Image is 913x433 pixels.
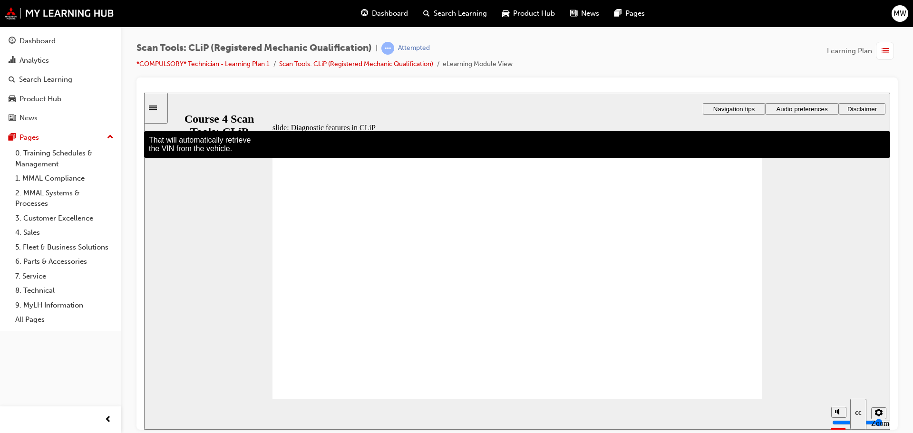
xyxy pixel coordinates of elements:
span: pages-icon [614,8,622,19]
button: Settings [727,315,742,327]
span: up-icon [107,131,114,144]
span: pages-icon [9,134,16,142]
span: car-icon [9,95,16,104]
div: Pages [19,132,39,143]
img: mmal [5,7,114,19]
button: Hide captions (Ctrl+Alt+C) [706,306,722,337]
button: MW [892,5,908,22]
a: guage-iconDashboard [353,4,416,23]
a: Analytics [4,52,117,69]
span: search-icon [423,8,430,19]
a: Dashboard [4,32,117,50]
div: Dashboard [19,36,56,47]
span: news-icon [9,114,16,123]
label: Zoom to fit [727,327,745,352]
span: Pages [625,8,645,19]
span: Disclaimer [703,13,733,20]
a: car-iconProduct Hub [495,4,563,23]
a: 0. Training Schedules & Management [11,146,117,171]
span: Search Learning [434,8,487,19]
a: news-iconNews [563,4,607,23]
a: 4. Sales [11,225,117,240]
a: 6. Parts & Accessories [11,254,117,269]
a: Scan Tools: CLiP (Registered Mechanic Qualification) [279,60,433,68]
a: 3. Customer Excellence [11,211,117,226]
a: 7. Service [11,269,117,284]
a: *COMPULSORY* Technician - Learning Plan 1 [136,60,270,68]
button: Navigation tips [559,10,621,22]
span: search-icon [9,76,15,84]
a: pages-iconPages [607,4,652,23]
a: 5. Fleet & Business Solutions [11,240,117,255]
li: eLearning Module View [443,59,513,70]
a: 8. Technical [11,283,117,298]
a: 1. MMAL Compliance [11,171,117,186]
div: Search Learning [19,74,72,85]
a: search-iconSearch Learning [416,4,495,23]
span: Learning Plan [827,46,872,57]
div: misc controls [682,306,741,337]
div: Product Hub [19,94,61,105]
div: News [19,113,38,124]
span: Dashboard [372,8,408,19]
span: | [376,43,378,54]
div: Analytics [19,55,49,66]
button: Audio preferences [621,10,695,22]
span: news-icon [570,8,577,19]
span: guage-icon [361,8,368,19]
a: News [4,109,117,127]
span: Scan Tools: CLiP (Registered Mechanic Qualification) [136,43,372,54]
button: Pages [4,129,117,146]
span: chart-icon [9,57,16,65]
button: DashboardAnalyticsSearch LearningProduct HubNews [4,30,117,129]
span: Audio preferences [632,13,683,20]
span: guage-icon [9,37,16,46]
span: list-icon [882,45,889,57]
button: Learning Plan [827,42,898,60]
span: News [581,8,599,19]
a: 2. MMAL Systems & Processes [11,186,117,211]
span: Product Hub [513,8,555,19]
button: Disclaimer [695,10,741,22]
a: Search Learning [4,71,117,88]
span: learningRecordVerb_ATTEMPT-icon [381,42,394,55]
a: All Pages [11,312,117,327]
a: Product Hub [4,90,117,108]
input: volume [688,326,749,334]
span: Navigation tips [569,13,611,20]
button: Mute (Ctrl+Alt+M) [687,314,702,325]
div: Attempted [398,44,430,53]
a: 9. MyLH Information [11,298,117,313]
span: car-icon [502,8,509,19]
span: prev-icon [105,414,112,426]
span: MW [894,8,906,19]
